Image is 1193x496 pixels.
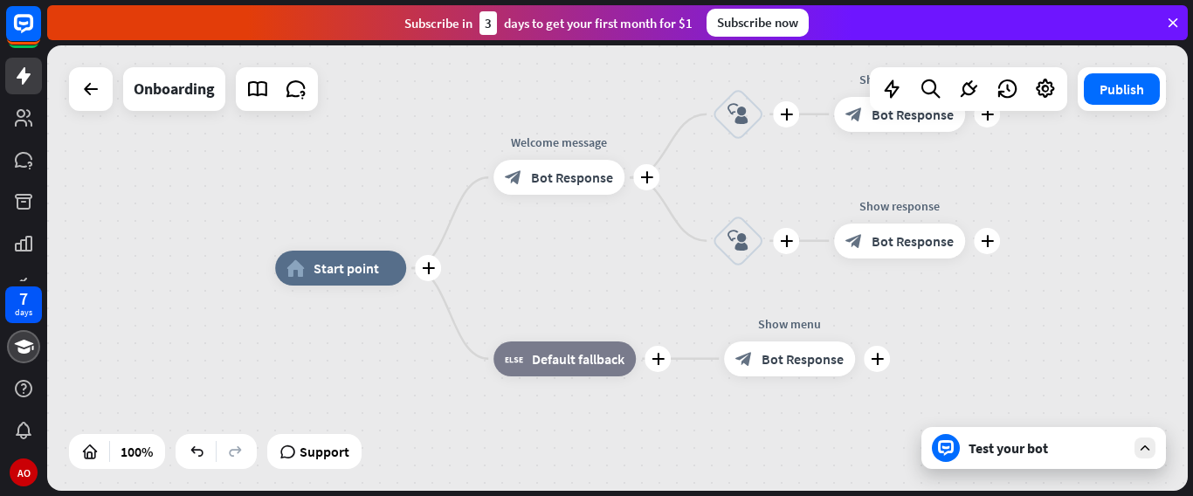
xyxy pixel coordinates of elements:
i: block_user_input [728,231,748,251]
span: Support [300,437,349,465]
div: 3 [479,11,497,35]
a: 7 days [5,286,42,323]
div: Onboarding [134,67,215,111]
i: plus [780,108,793,121]
div: Show response [821,197,978,215]
div: Welcome message [480,134,638,151]
div: Subscribe in days to get your first month for $1 [404,11,693,35]
i: block_fallback [505,350,523,368]
span: Bot Response [872,232,954,250]
i: plus [422,262,435,274]
span: Default fallback [532,350,624,368]
i: home_2 [286,259,305,277]
div: Test your bot [969,439,1126,457]
i: block_bot_response [845,232,863,250]
span: Bot Response [531,169,613,186]
div: Show response [821,71,978,88]
i: block_user_input [728,104,748,125]
div: AO [10,458,38,486]
span: Bot Response [762,350,844,368]
i: block_bot_response [845,106,863,123]
div: 100% [115,437,158,465]
i: plus [981,108,994,121]
i: plus [640,171,653,183]
i: plus [780,235,793,247]
i: plus [871,353,884,365]
span: Bot Response [872,106,954,123]
button: Publish [1084,73,1160,105]
div: Show menu [711,315,868,333]
div: Subscribe now [707,9,809,37]
i: block_bot_response [735,350,753,368]
div: 7 [19,291,28,307]
i: plus [981,235,994,247]
div: days [15,307,32,319]
i: block_bot_response [505,169,522,186]
i: plus [652,353,665,365]
span: Start point [314,259,379,277]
